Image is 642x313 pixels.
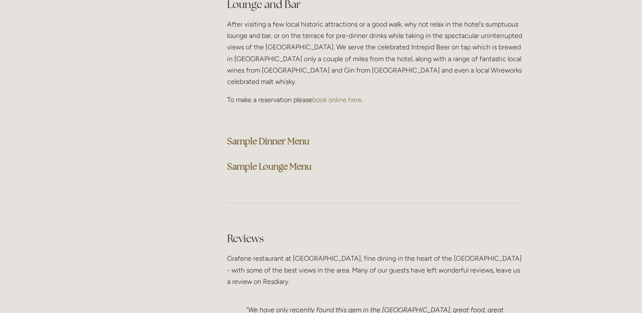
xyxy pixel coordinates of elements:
a: Sample Dinner Menu [227,135,309,147]
a: Sample Lounge Menu [227,161,312,172]
p: After visiting a few local historic attractions or a good walk, why not relax in the hotel's sump... [227,19,523,87]
p: Grafene restaurant at [GEOGRAPHIC_DATA], fine dining in the heart of the [GEOGRAPHIC_DATA] - with... [227,253,523,287]
p: To make a reservation please . [227,94,523,105]
h2: Reviews [227,231,523,246]
a: book online here [312,96,362,104]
